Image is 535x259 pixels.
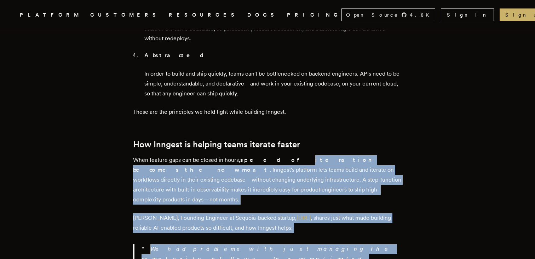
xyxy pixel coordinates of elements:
strong: Abstracted [144,52,209,59]
p: When feature gaps can be closed in hours, . Inngest's platform lets teams build and iterate on wo... [133,155,402,205]
a: PRICING [287,11,341,19]
p: In order to build and ship quickly, teams can't be bottlenecked on backend engineers. APIs need t... [144,69,402,99]
a: [URL] [297,214,311,221]
h2: How Inngest is helping teams iterate faster [133,140,402,149]
button: PLATFORM [20,11,82,19]
span: 4.8 K [410,11,433,18]
strong: speed of iteration becomes the new moat [133,157,372,173]
p: [PERSON_NAME], Founding Engineer at Sequoia-backed startup, , shares just what made building reli... [133,213,402,233]
a: DOCS [247,11,278,19]
p: These are the principles we held tight while building Inngest. [133,107,402,117]
a: Sign In [441,8,494,21]
span: Open Source [346,11,398,18]
a: CUSTOMERS [90,11,160,19]
button: RESOURCES [169,11,239,19]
